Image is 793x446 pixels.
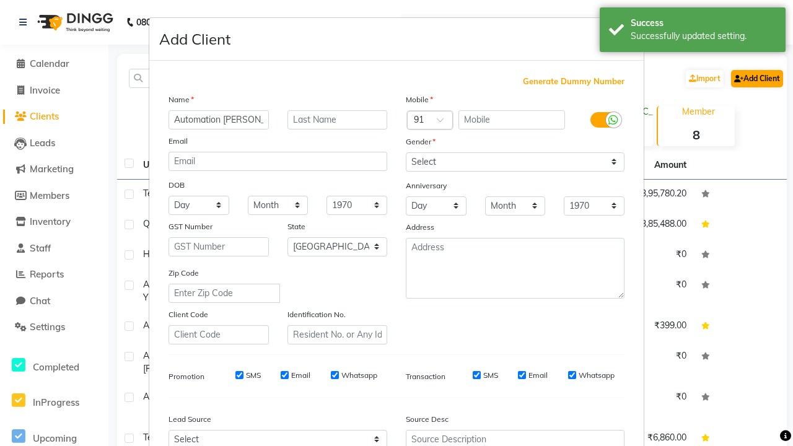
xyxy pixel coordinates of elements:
span: Generate Dummy Number [523,76,624,88]
label: GST Number [169,221,212,232]
label: Email [528,370,548,381]
input: Resident No. or Any Id [287,325,388,344]
label: SMS [483,370,498,381]
label: Identification No. [287,309,346,320]
input: Email [169,152,387,171]
input: First Name [169,110,269,129]
label: Source Desc [406,414,449,425]
label: SMS [246,370,261,381]
label: Lead Source [169,414,211,425]
label: Gender [406,136,436,147]
label: Transaction [406,371,445,382]
label: Email [169,136,188,147]
label: Whatsapp [341,370,377,381]
label: Zip Code [169,268,199,279]
input: GST Number [169,237,269,256]
input: Mobile [458,110,566,129]
label: Name [169,94,194,105]
label: Anniversary [406,180,447,191]
label: Promotion [169,371,204,382]
div: Success [631,17,776,30]
input: Last Name [287,110,388,129]
label: Whatsapp [579,370,615,381]
div: Successfully updated setting. [631,30,776,43]
label: Client Code [169,309,208,320]
label: Email [291,370,310,381]
label: Mobile [406,94,433,105]
h4: Add Client [159,28,230,50]
label: Address [406,222,434,233]
label: DOB [169,180,185,191]
label: State [287,221,305,232]
input: Client Code [169,325,269,344]
input: Enter Zip Code [169,284,280,303]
